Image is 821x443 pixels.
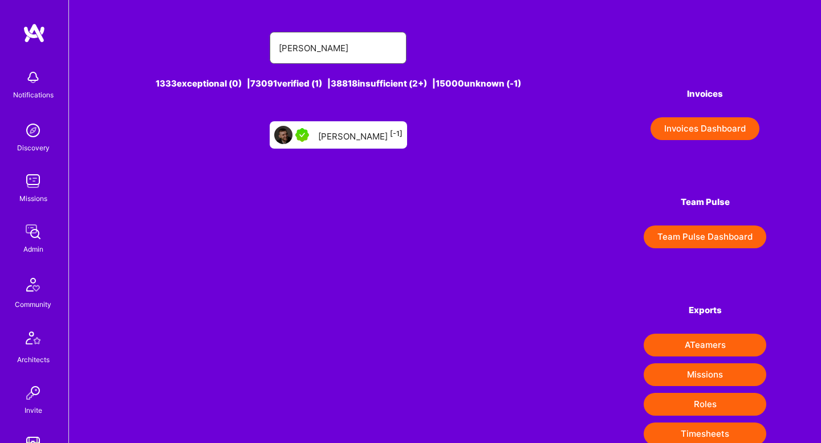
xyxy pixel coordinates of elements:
[23,243,43,255] div: Admin
[644,197,766,207] h4: Team Pulse
[644,225,766,248] button: Team Pulse Dashboard
[17,354,50,366] div: Architects
[22,119,44,142] img: discovery
[23,23,46,43] img: logo
[644,117,766,140] a: Invoices Dashboard
[644,363,766,386] button: Missions
[19,192,47,204] div: Missions
[651,117,759,140] button: Invoices Dashboard
[124,77,553,89] div: 1333 exceptional (0) | 73091 verified (1) | 38818 insufficient (2+) | 15000 unknown (-1)
[644,393,766,416] button: Roles
[295,128,309,142] img: A.Teamer in Residence
[274,126,292,144] img: User Avatar
[265,117,412,153] a: User AvatarA.Teamer in Residence[PERSON_NAME][-1]
[22,66,44,89] img: bell
[644,89,766,99] h4: Invoices
[644,334,766,356] button: ATeamers
[17,142,50,154] div: Discovery
[19,326,47,354] img: Architects
[13,89,54,101] div: Notifications
[644,305,766,315] h4: Exports
[22,170,44,192] img: teamwork
[19,271,47,298] img: Community
[15,298,51,310] div: Community
[279,34,397,63] input: Search for an A-Teamer
[25,404,42,416] div: Invite
[318,128,403,142] div: [PERSON_NAME]
[22,382,44,404] img: Invite
[22,220,44,243] img: admin teamwork
[390,129,403,138] sup: [-1]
